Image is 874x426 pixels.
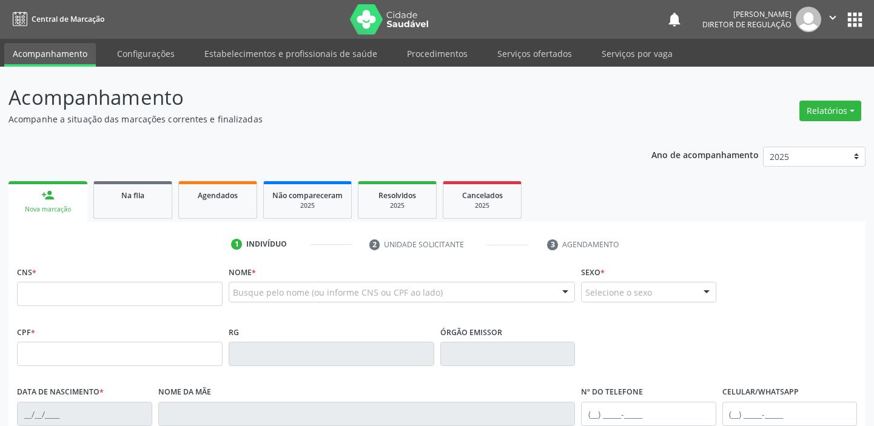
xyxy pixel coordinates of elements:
i:  [826,11,839,24]
label: Nome da mãe [158,383,211,402]
label: CPF [17,323,35,342]
span: Cancelados [462,190,503,201]
p: Acompanhe a situação das marcações correntes e finalizadas [8,113,608,125]
label: Data de nascimento [17,383,104,402]
input: (__) _____-_____ [722,402,858,426]
button: notifications [666,11,683,28]
a: Acompanhamento [4,43,96,67]
div: person_add [41,188,55,202]
a: Configurações [109,43,183,64]
div: Nova marcação [17,205,79,214]
span: Diretor de regulação [702,19,792,30]
span: Central de Marcação [32,14,104,24]
span: Selecione o sexo [585,286,652,299]
label: Órgão emissor [440,323,502,342]
span: Na fila [121,190,144,201]
label: CNS [17,263,36,282]
div: 2025 [452,201,513,210]
button:  [821,7,844,32]
p: Ano de acompanhamento [651,147,759,162]
p: Acompanhamento [8,82,608,113]
label: Nº do Telefone [581,383,643,402]
label: Sexo [581,263,605,282]
a: Serviços ofertados [489,43,580,64]
img: img [796,7,821,32]
label: Celular/WhatsApp [722,383,799,402]
button: Relatórios [799,101,861,121]
span: Busque pelo nome (ou informe CNS ou CPF ao lado) [233,286,443,299]
span: Não compareceram [272,190,343,201]
div: 2025 [367,201,428,210]
a: Serviços por vaga [593,43,681,64]
div: Indivíduo [246,239,287,250]
a: Estabelecimentos e profissionais de saúde [196,43,386,64]
span: Resolvidos [378,190,416,201]
button: apps [844,9,866,30]
span: Agendados [198,190,238,201]
div: [PERSON_NAME] [702,9,792,19]
input: __/__/____ [17,402,152,426]
label: Nome [229,263,256,282]
div: 1 [231,239,242,250]
label: RG [229,323,239,342]
a: Procedimentos [398,43,476,64]
div: 2025 [272,201,343,210]
input: (__) _____-_____ [581,402,716,426]
a: Central de Marcação [8,9,104,29]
